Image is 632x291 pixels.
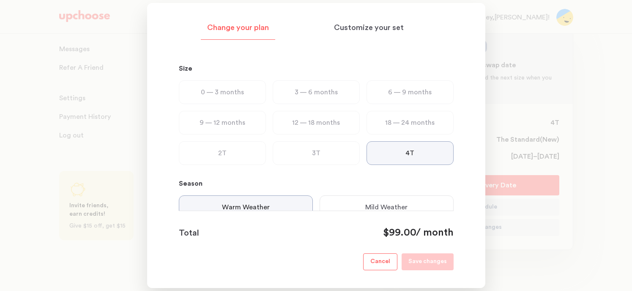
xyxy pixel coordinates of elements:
p: Mild Weather [365,202,408,212]
p: 12 — 18 months [292,118,340,128]
span: $99.00 [383,228,416,238]
p: Change your plan [207,23,269,33]
p: 0 — 3 months [201,87,244,97]
p: 3 — 6 months [295,87,338,97]
p: 3T [312,148,320,158]
p: Total [179,226,199,240]
p: Customize your set [334,23,404,33]
p: Warm Weather [222,202,270,212]
button: Save changes [402,253,454,270]
p: 18 — 24 months [385,118,435,128]
p: Save changes [408,257,447,267]
p: 6 — 9 months [388,87,432,97]
div: / month [383,226,454,240]
p: 9 — 12 months [200,118,245,128]
p: 4T [405,148,414,158]
p: Cancel [370,257,390,267]
p: Season [179,178,454,189]
button: Cancel [363,253,397,270]
p: Size [179,63,454,74]
p: 2T [218,148,227,158]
